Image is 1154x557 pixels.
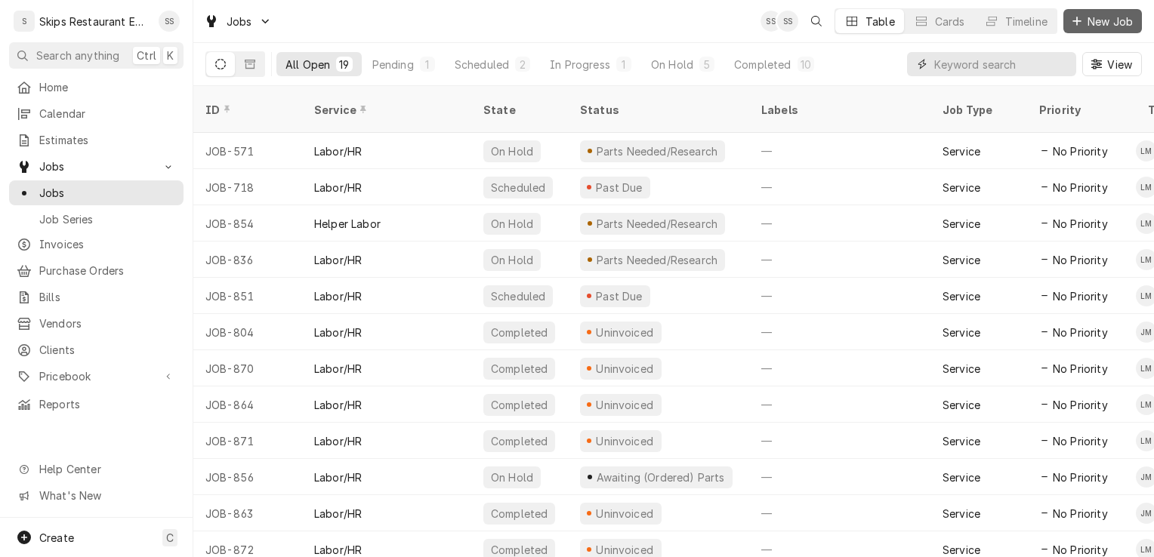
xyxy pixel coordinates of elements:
[39,211,176,227] span: Job Series
[594,506,656,522] div: Uninvoiced
[39,185,176,201] span: Jobs
[137,48,156,63] span: Ctrl
[1063,9,1142,33] button: New Job
[39,14,150,29] div: Skips Restaurant Equipment
[749,423,930,459] div: —
[39,488,174,503] span: What's New
[39,396,176,412] span: Reports
[943,506,980,522] div: Service
[943,216,980,232] div: Service
[943,361,980,377] div: Service
[580,102,734,118] div: Status
[159,11,180,32] div: SS
[314,180,362,195] div: Labor/HR
[483,102,556,118] div: State
[594,361,656,377] div: Uninvoiced
[489,252,535,268] div: On Hold
[489,143,535,159] div: On Hold
[314,361,362,377] div: Labor/HR
[489,469,535,485] div: On Hold
[39,79,176,95] span: Home
[372,57,414,72] div: Pending
[489,288,547,304] div: Scheduled
[39,289,176,305] span: Bills
[285,57,330,72] div: All Open
[39,531,74,544] span: Create
[314,216,381,232] div: Helper Labor
[39,236,176,252] span: Invoices
[489,397,549,413] div: Completed
[749,278,930,314] div: —
[339,57,349,72] div: 19
[1085,14,1136,29] span: New Job
[734,57,791,72] div: Completed
[489,506,549,522] div: Completed
[193,423,302,459] div: JOB-871
[761,11,782,32] div: Shan Skipper's Avatar
[198,9,278,34] a: Go to Jobs
[39,461,174,477] span: Help Center
[9,207,184,232] a: Job Series
[594,143,719,159] div: Parts Needed/Research
[943,180,980,195] div: Service
[749,459,930,495] div: —
[193,169,302,205] div: JOB-718
[943,397,980,413] div: Service
[39,106,176,122] span: Calendar
[777,11,798,32] div: SS
[935,14,965,29] div: Cards
[594,325,656,340] div: Uninvoiced
[193,242,302,278] div: JOB-836
[167,48,174,63] span: K
[314,469,362,485] div: Labor/HR
[39,315,176,331] span: Vendors
[594,469,726,485] div: Awaiting (Ordered) Parts
[193,205,302,242] div: JOB-854
[1039,102,1121,118] div: Priority
[314,252,362,268] div: Labor/HR
[749,350,930,386] div: —
[314,288,362,304] div: Labor/HR
[39,158,153,174] span: Jobs
[1053,506,1108,522] span: No Priority
[1053,143,1108,159] span: No Priority
[749,386,930,423] div: —
[314,102,456,118] div: Service
[943,288,980,304] div: Service
[14,11,35,32] div: S
[934,52,1069,76] input: Keyword search
[1053,216,1108,232] span: No Priority
[9,392,184,417] a: Reports
[761,102,918,118] div: Labels
[9,364,184,389] a: Go to Pricebook
[749,495,930,531] div: —
[9,285,184,309] a: Bills
[1005,14,1048,29] div: Timeline
[9,337,184,362] a: Clients
[193,495,302,531] div: JOB-863
[9,483,184,508] a: Go to What's New
[1053,469,1108,485] span: No Priority
[193,350,302,386] div: JOB-870
[594,216,719,232] div: Parts Needed/Research
[518,57,527,72] div: 2
[314,433,362,449] div: Labor/HR
[749,169,930,205] div: —
[865,14,895,29] div: Table
[9,75,184,100] a: Home
[943,433,980,449] div: Service
[702,57,711,72] div: 5
[314,325,362,340] div: Labor/HR
[39,368,153,384] span: Pricebook
[489,216,535,232] div: On Hold
[594,252,719,268] div: Parts Needed/Research
[943,102,1015,118] div: Job Type
[193,386,302,423] div: JOB-864
[9,311,184,336] a: Vendors
[205,102,287,118] div: ID
[1053,325,1108,340] span: No Priority
[594,397,656,413] div: Uninvoiced
[193,459,302,495] div: JOB-856
[749,242,930,278] div: —
[489,325,549,340] div: Completed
